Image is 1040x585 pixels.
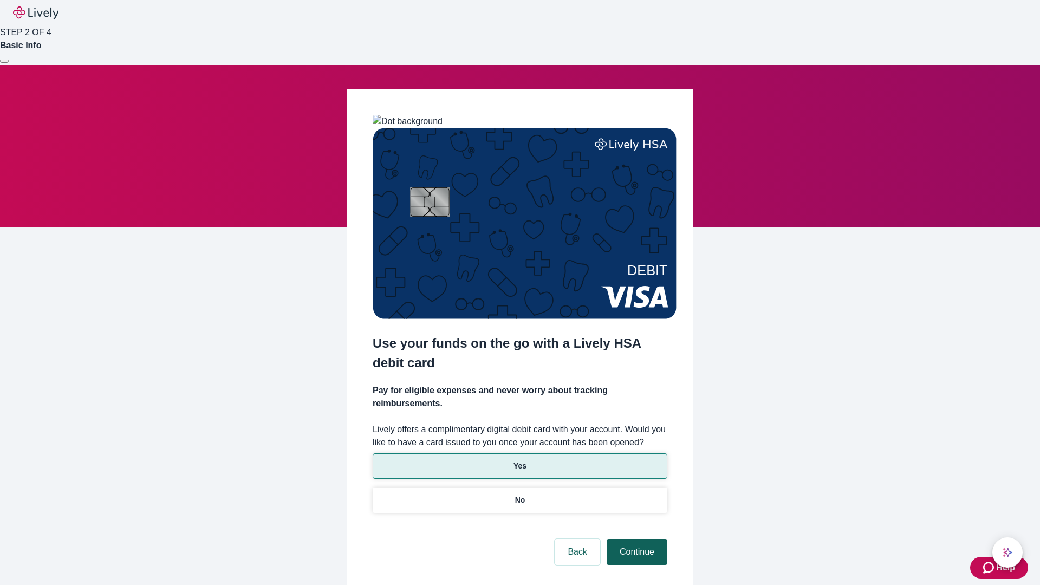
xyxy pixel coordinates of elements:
button: Back [555,539,600,565]
img: Dot background [373,115,443,128]
svg: Lively AI Assistant [1002,547,1013,558]
svg: Zendesk support icon [983,561,996,574]
h4: Pay for eligible expenses and never worry about tracking reimbursements. [373,384,667,410]
button: chat [992,537,1023,568]
button: Continue [607,539,667,565]
button: No [373,487,667,513]
p: No [515,495,525,506]
label: Lively offers a complimentary digital debit card with your account. Would you like to have a card... [373,423,667,449]
button: Yes [373,453,667,479]
h2: Use your funds on the go with a Lively HSA debit card [373,334,667,373]
img: Lively [13,6,58,19]
span: Help [996,561,1015,574]
button: Zendesk support iconHelp [970,557,1028,578]
img: Debit card [373,128,677,319]
p: Yes [513,460,526,472]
